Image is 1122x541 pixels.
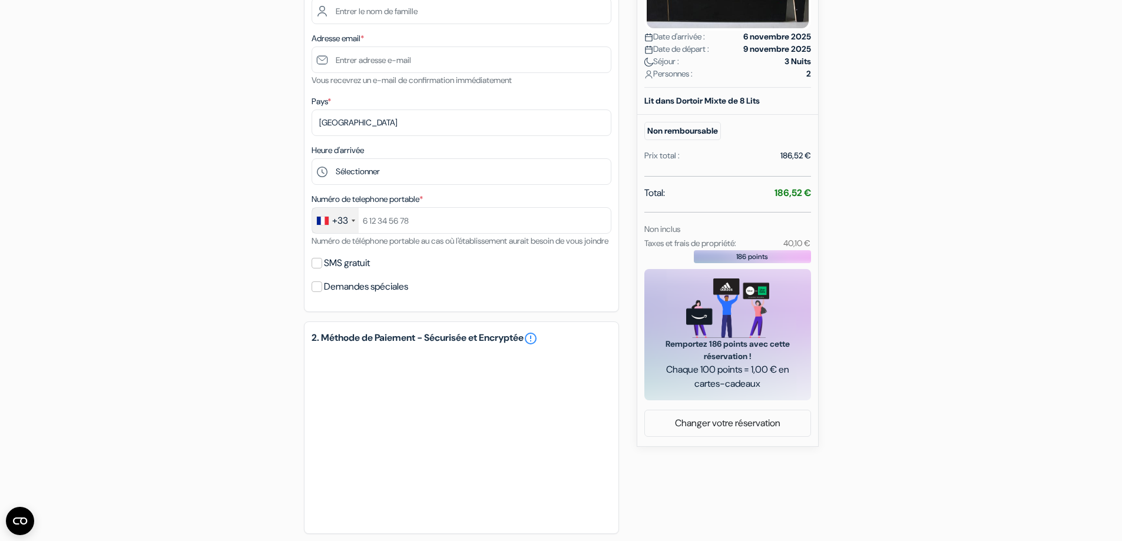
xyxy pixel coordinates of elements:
[644,31,705,43] span: Date d'arrivée :
[312,144,364,157] label: Heure d'arrivée
[644,70,653,79] img: user_icon.svg
[324,278,408,295] label: Demandes spéciales
[644,238,736,248] small: Taxes et frais de propriété:
[332,214,348,228] div: +33
[780,150,811,162] div: 186,52 €
[644,33,653,42] img: calendar.svg
[644,150,680,162] div: Prix total :
[806,68,811,80] strong: 2
[644,186,665,200] span: Total:
[658,363,797,391] span: Chaque 100 points = 1,00 € en cartes-cadeaux
[524,331,538,346] a: error_outline
[644,95,760,106] b: Lit dans Dortoir Mixte de 8 Lits
[312,32,364,45] label: Adresse email
[743,43,811,55] strong: 9 novembre 2025
[312,95,331,108] label: Pays
[686,278,769,338] img: gift_card_hero_new.png
[309,348,614,526] iframe: Cadre de saisie sécurisé pour le paiement
[644,58,653,67] img: moon.svg
[644,55,679,68] span: Séjour :
[312,235,608,246] small: Numéro de téléphone portable au cas où l'établissement aurait besoin de vous joindre
[312,193,423,205] label: Numéro de telephone portable
[785,55,811,68] strong: 3 Nuits
[736,251,768,262] span: 186 points
[312,207,611,234] input: 6 12 34 56 78
[6,507,34,535] button: Open CMP widget
[775,187,811,199] strong: 186,52 €
[644,224,680,234] small: Non inclus
[312,208,359,233] div: France: +33
[644,122,721,140] small: Non remboursable
[658,338,797,363] span: Remportez 186 points avec cette réservation !
[312,331,611,346] h5: 2. Méthode de Paiement - Sécurisée et Encryptée
[644,43,709,55] span: Date de départ :
[645,412,810,434] a: Changer votre réservation
[783,238,810,248] small: 40,10 €
[644,68,693,80] span: Personnes :
[743,31,811,43] strong: 6 novembre 2025
[324,255,370,271] label: SMS gratuit
[644,45,653,54] img: calendar.svg
[312,47,611,73] input: Entrer adresse e-mail
[312,75,512,85] small: Vous recevrez un e-mail de confirmation immédiatement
